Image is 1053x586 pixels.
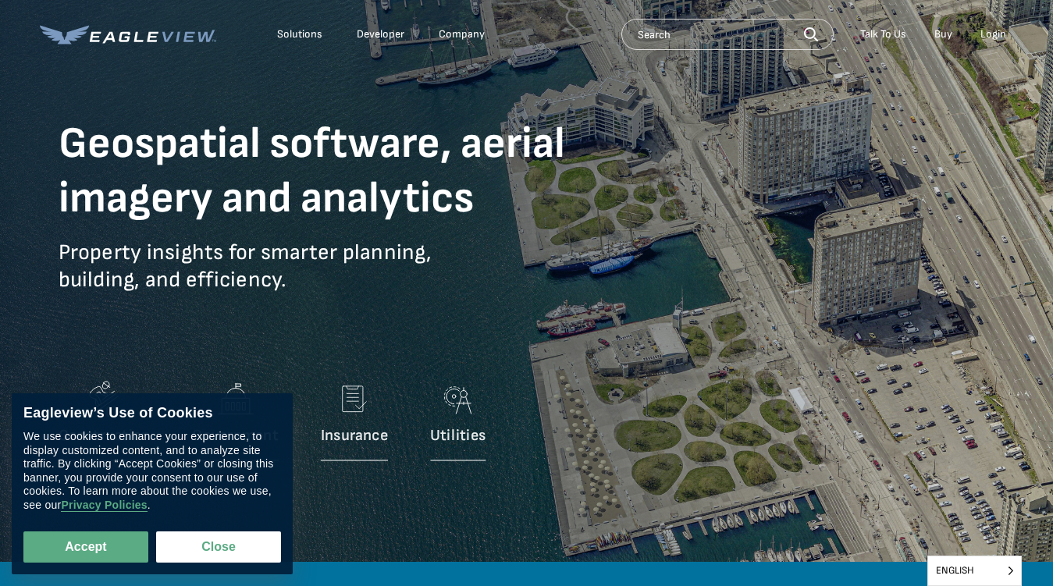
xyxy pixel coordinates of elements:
a: Privacy Policies [61,499,147,512]
input: Search [621,19,834,50]
div: Eagleview’s Use of Cookies [23,405,281,422]
div: Company [439,27,485,41]
a: Developer [357,27,404,41]
div: Login [980,27,1006,41]
button: Accept [23,531,148,563]
p: Property insights for smarter planning, building, and efficiency. [59,239,621,317]
h1: Geospatial software, aerial imagery and analytics [59,117,621,226]
a: Buy [934,27,952,41]
a: Government [192,375,278,469]
button: Close [156,531,281,563]
span: English [928,556,1021,585]
aside: Language selected: English [927,556,1022,586]
div: Talk To Us [860,27,906,41]
div: We use cookies to enhance your experience, to display customized content, and to analyze site tra... [23,430,281,512]
a: Utilities [430,375,486,469]
a: Construction [59,375,151,469]
p: Utilities [430,426,486,446]
p: Insurance [321,426,388,446]
a: Insurance [321,375,388,469]
div: Solutions [277,27,322,41]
